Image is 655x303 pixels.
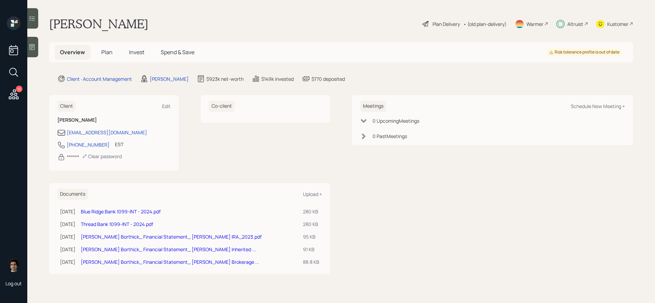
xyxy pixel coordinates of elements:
div: 280 KB [303,221,319,228]
div: [DATE] [60,208,75,215]
div: Warmer [526,20,543,28]
div: 88.8 KB [303,258,319,266]
div: [DATE] [60,221,75,228]
span: Plan [101,48,113,56]
span: Invest [129,48,144,56]
div: [PERSON_NAME] [150,75,189,82]
div: Altruist [567,20,583,28]
a: Thread Bank 1099-INT - 2024.pdf [81,221,153,227]
div: Clear password [82,153,122,160]
h6: Meetings [360,101,386,112]
div: EST [115,141,123,148]
h6: [PERSON_NAME] [57,117,171,123]
div: $149k invested [261,75,294,82]
div: [DATE] [60,246,75,253]
div: Plan Delivery [433,20,460,28]
span: Spend & Save [161,48,194,56]
div: 280 KB [303,208,319,215]
div: $923k net-worth [206,75,244,82]
h6: Co-client [209,101,235,112]
div: Kustomer [607,20,628,28]
div: [DATE] [60,233,75,240]
div: 0 Upcoming Meeting s [373,117,419,124]
div: 0 Past Meeting s [373,133,407,140]
div: Schedule New Meeting + [571,103,625,109]
h6: Client [57,101,76,112]
a: [PERSON_NAME] Borthick_ Financial Statement_ [PERSON_NAME] Brokerage ... [81,259,259,265]
div: $770 deposited [311,75,345,82]
h6: Documents [57,188,88,200]
span: Overview [60,48,85,56]
div: 91 KB [303,246,319,253]
a: [PERSON_NAME] Borthick_ Financial Statement_ [PERSON_NAME] IRA_2023.pdf [81,233,262,240]
div: • (old plan-delivery) [463,20,507,28]
div: [PHONE_NUMBER] [67,141,110,148]
a: Blue Ridge Bank 1099-INT - 2024.pdf [81,208,161,215]
div: 95 KB [303,233,319,240]
div: [DATE] [60,258,75,266]
img: harrison-schaefer-headshot-2.png [7,258,20,272]
div: Log out [5,280,22,287]
h1: [PERSON_NAME] [49,16,148,31]
div: Client · Account Management [67,75,132,82]
div: 10 [16,86,23,92]
div: [EMAIL_ADDRESS][DOMAIN_NAME] [67,129,147,136]
a: [PERSON_NAME] Borthick_ Financial Statement_ [PERSON_NAME] Inherited ... [81,246,256,253]
div: Upload + [303,191,322,197]
div: Edit [162,103,171,109]
div: Risk tolerance profile is out of date [549,49,620,55]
